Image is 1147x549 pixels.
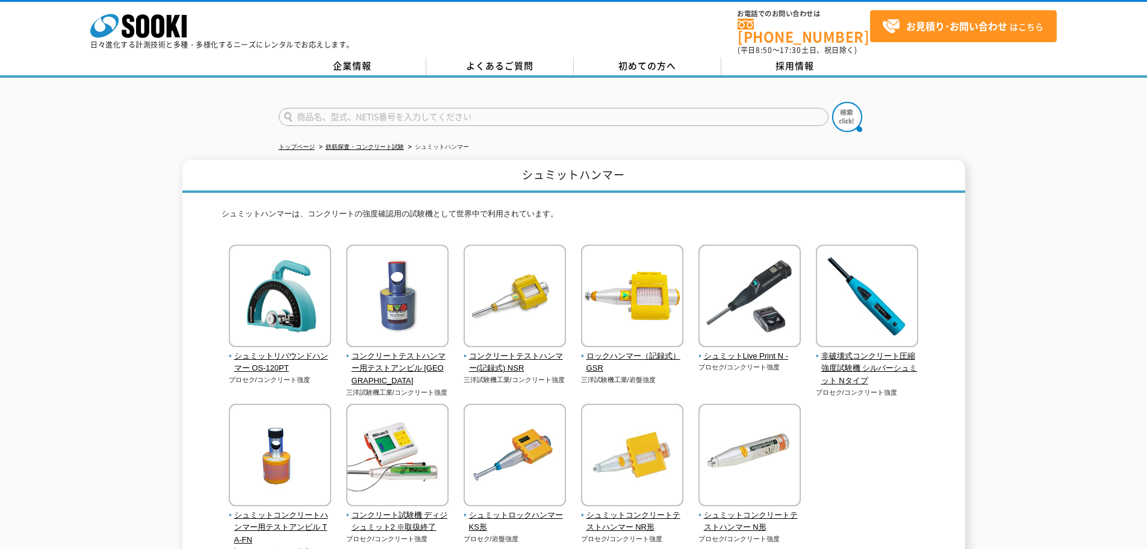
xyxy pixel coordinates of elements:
a: シュミットコンクリートテストハンマー NR形 [581,498,684,534]
p: プロセク/コンクリート強度 [229,375,332,385]
img: シュミットLive Print N - [698,245,801,350]
p: 三洋試験機工業/岩盤強度 [581,375,684,385]
span: コンクリートテストハンマー(記録式) NSR [464,350,567,375]
p: プロセク/コンクリート強度 [346,534,449,544]
h1: シュミットハンマー [182,160,965,193]
p: 三洋試験機工業/コンクリート強度 [464,375,567,385]
img: 非破壊式コンクリート圧縮強度試験機 シルバーシュミット Nタイプ [816,245,918,350]
a: 非破壊式コンクリート圧縮強度試験機 シルバーシュミット Nタイプ [816,339,919,387]
img: btn_search.png [832,102,862,132]
p: プロセク/コンクリート強度 [581,534,684,544]
a: シュミットコンクリートハンマー用テストアンビル TA-FN [229,498,332,547]
img: シュミットリバウンドハンマー OS-120PT [229,245,331,350]
p: 三洋試験機工業/コンクリート強度 [346,387,449,398]
span: シュミットコンクリートハンマー用テストアンビル TA-FN [229,509,332,547]
p: シュミットハンマーは、コンクリートの強度確認用の試験機として世界中で利用されています。 [222,208,926,227]
input: 商品名、型式、NETIS番号を入力してください [279,108,828,126]
a: ロックハンマー（記録式） GSR [581,339,684,375]
img: コンクリートテストハンマー(記録式) NSR [464,245,566,350]
a: トップページ [279,143,315,150]
span: ロックハンマー（記録式） GSR [581,350,684,375]
a: 企業情報 [279,57,426,75]
span: コンクリートテストハンマー用テストアンビル [GEOGRAPHIC_DATA] [346,350,449,387]
a: 採用情報 [721,57,869,75]
a: よくあるご質問 [426,57,574,75]
img: ロックハンマー（記録式） GSR [581,245,683,350]
a: シュミットLive Print N - [698,339,801,363]
a: 鉄筋探査・コンクリート試験 [326,143,404,150]
img: コンクリートテストハンマー用テストアンビル CA [346,245,449,350]
p: 日々進化する計測技術と多種・多様化するニーズにレンタルでお応えします。 [90,41,354,48]
span: シュミットコンクリートテストハンマー N形 [698,509,801,535]
span: お電話でのお問い合わせは [738,10,870,17]
p: プロセク/コンクリート強度 [698,534,801,544]
p: プロセク/岩盤強度 [464,534,567,544]
img: シュミットコンクリートテストハンマー N形 [698,404,801,509]
a: シュミットコンクリートテストハンマー N形 [698,498,801,534]
span: 17:30 [780,45,801,55]
p: プロセク/コンクリート強度 [698,362,801,372]
li: シュミットハンマー [406,141,469,154]
span: シュミットロックハンマー KS形 [464,509,567,535]
span: 初めての方へ [618,59,676,72]
span: 非破壊式コンクリート圧縮強度試験機 シルバーシュミット Nタイプ [816,350,919,387]
span: (平日 ～ 土日、祝日除く) [738,45,857,55]
a: コンクリートテストハンマー(記録式) NSR [464,339,567,375]
a: コンクリートテストハンマー用テストアンビル [GEOGRAPHIC_DATA] [346,339,449,387]
img: シュミットコンクリートテストハンマー NR形 [581,404,683,509]
span: シュミットリバウンドハンマー OS-120PT [229,350,332,375]
span: コンクリート試験機 ディジシュミット2 ※取扱終了 [346,509,449,535]
p: プロセク/コンクリート強度 [816,387,919,398]
span: シュミットコンクリートテストハンマー NR形 [581,509,684,535]
a: お見積り･お問い合わせはこちら [870,10,1057,42]
span: 8:50 [756,45,772,55]
span: はこちら [882,17,1043,36]
a: シュミットリバウンドハンマー OS-120PT [229,339,332,375]
a: シュミットロックハンマー KS形 [464,498,567,534]
a: [PHONE_NUMBER] [738,19,870,43]
img: シュミットロックハンマー KS形 [464,404,566,509]
a: 初めての方へ [574,57,721,75]
img: コンクリート試験機 ディジシュミット2 ※取扱終了 [346,404,449,509]
a: コンクリート試験機 ディジシュミット2 ※取扱終了 [346,498,449,534]
span: シュミットLive Print N - [698,350,801,363]
img: シュミットコンクリートハンマー用テストアンビル TA-FN [229,404,331,509]
strong: お見積り･お問い合わせ [906,19,1007,33]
